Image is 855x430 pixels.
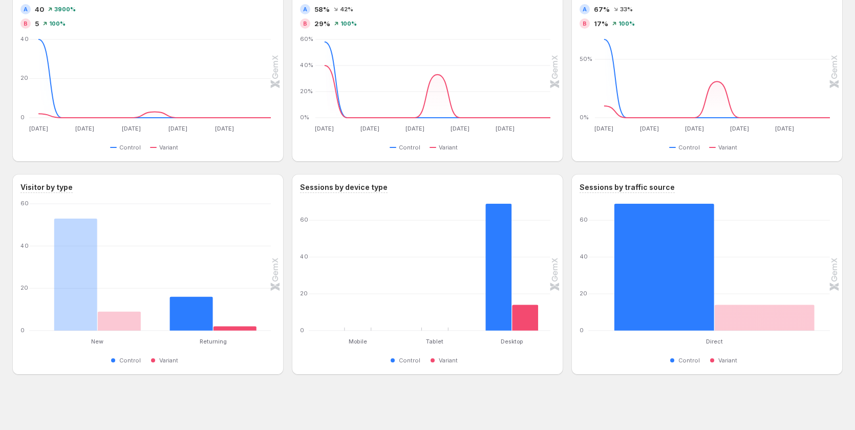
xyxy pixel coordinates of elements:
text: 0% [300,114,309,121]
rect: Variant 2 [213,302,256,331]
text: 20 [20,284,28,291]
button: Control [390,354,424,367]
h2: A [24,6,28,12]
rect: Variant 0 [358,306,384,331]
g: Desktop: Control 69,Variant 14 [474,204,551,331]
button: Control [669,141,704,154]
text: 40 [20,242,29,249]
rect: Control 69 [486,204,512,331]
button: Variant [430,141,462,154]
text: [DATE] [75,125,94,132]
span: Control [678,143,700,152]
span: 33% [620,6,633,12]
text: [DATE] [360,125,379,132]
span: 42% [340,6,353,12]
text: [DATE] [640,125,659,132]
text: 0% [580,114,589,121]
text: Tablet [426,338,443,345]
span: Control [678,356,700,364]
text: Mobile [349,338,367,345]
text: 20 [20,75,28,82]
g: New: Control 53,Variant 9 [39,204,155,331]
span: Variant [718,143,737,152]
text: 0 [300,327,304,334]
text: [DATE] [451,125,469,132]
rect: Control 53 [54,204,98,331]
text: [DATE] [315,125,334,132]
span: 100% [340,20,357,27]
rect: Control 16 [170,272,213,331]
text: 20 [300,290,308,297]
span: Variant [439,356,458,364]
button: Control [110,354,145,367]
text: [DATE] [685,125,704,132]
g: Returning: Control 16,Variant 2 [155,204,271,331]
rect: Control 0 [409,306,435,331]
text: 40 [20,35,29,42]
span: 3900% [54,6,76,12]
rect: Control 69 [614,204,715,331]
text: 20% [300,88,313,95]
h2: B [24,20,28,27]
rect: Control 0 [331,306,357,331]
span: 40 [35,4,44,14]
text: 0 [580,327,584,334]
text: 50% [580,55,592,62]
text: 40% [300,61,313,69]
button: Control [669,354,704,367]
rect: Variant 14 [714,281,815,331]
h2: A [303,6,307,12]
button: Control [390,141,424,154]
span: Variant [718,356,737,364]
button: Variant [709,354,741,367]
span: 100% [49,20,66,27]
g: Tablet: Control 0,Variant 0 [396,204,474,331]
text: 20 [580,290,587,297]
span: Control [119,143,141,152]
text: [DATE] [776,125,795,132]
span: 58% [314,4,330,14]
text: 40 [580,253,588,260]
span: 17% [594,18,608,29]
span: 29% [314,18,330,29]
text: [DATE] [122,125,141,132]
text: [DATE] [215,125,234,132]
button: Variant [430,354,462,367]
text: 60 [580,216,588,223]
h2: B [583,20,587,27]
text: 40 [300,253,308,260]
h2: A [583,6,587,12]
span: 5 [35,18,39,29]
span: Variant [159,356,178,364]
h3: Visitor by type [20,182,73,192]
g: Mobile: Control 0,Variant 0 [319,204,396,331]
text: [DATE] [594,125,613,132]
span: Control [119,356,141,364]
text: [DATE] [405,125,424,132]
text: 60 [20,200,29,207]
span: Control [399,356,420,364]
button: Variant [709,141,741,154]
span: Variant [439,143,458,152]
text: [DATE] [168,125,187,132]
text: [DATE] [730,125,749,132]
button: Variant [150,141,182,154]
button: Control [110,141,145,154]
span: Control [399,143,420,152]
text: 0 [20,114,25,121]
text: [DATE] [496,125,515,132]
h3: Sessions by traffic source [580,182,675,192]
g: Direct: Control 69,Variant 14 [598,204,830,331]
text: 60 [300,216,308,223]
h3: Sessions by device type [300,182,388,192]
text: Direct [706,338,723,345]
rect: Variant 14 [512,281,538,331]
rect: Variant 9 [97,287,141,331]
button: Variant [150,354,182,367]
span: 100% [618,20,635,27]
text: 60% [300,35,313,42]
text: New [91,338,103,345]
text: [DATE] [29,125,48,132]
text: Desktop [501,338,523,345]
text: Returning [200,338,227,345]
